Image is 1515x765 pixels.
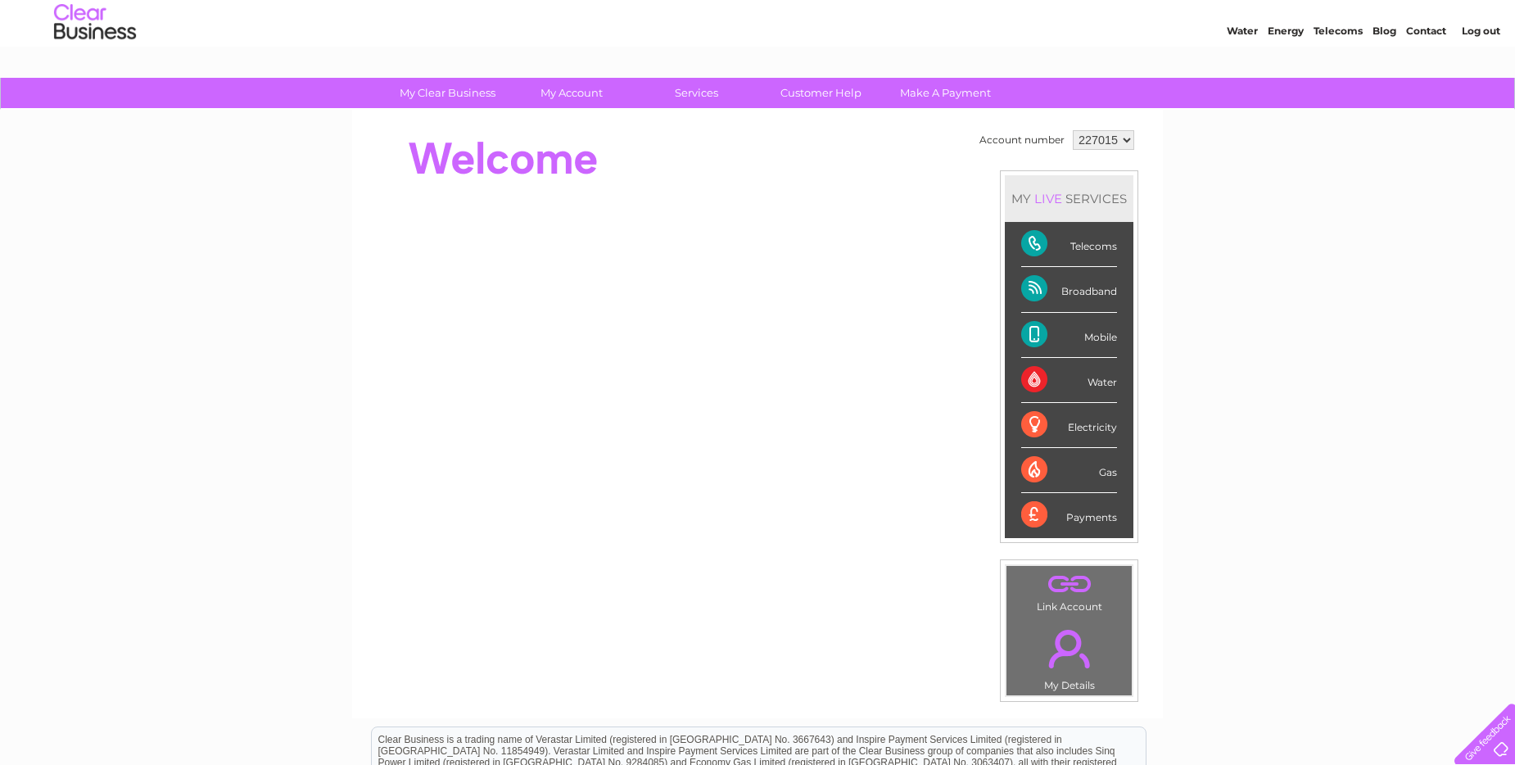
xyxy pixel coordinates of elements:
[1206,8,1319,29] a: 0333 014 3131
[1031,191,1065,206] div: LIVE
[1011,620,1128,677] a: .
[1373,70,1396,82] a: Blog
[1021,222,1117,267] div: Telecoms
[1314,70,1363,82] a: Telecoms
[1011,570,1128,599] a: .
[1021,313,1117,358] div: Mobile
[975,126,1069,154] td: Account number
[1268,70,1304,82] a: Energy
[1462,70,1500,82] a: Log out
[1005,175,1133,222] div: MY SERVICES
[1006,616,1133,696] td: My Details
[53,43,137,93] img: logo.png
[380,78,515,108] a: My Clear Business
[1006,565,1133,617] td: Link Account
[1227,70,1258,82] a: Water
[1021,358,1117,403] div: Water
[878,78,1013,108] a: Make A Payment
[629,78,764,108] a: Services
[1021,403,1117,448] div: Electricity
[1406,70,1446,82] a: Contact
[1021,448,1117,493] div: Gas
[1021,267,1117,312] div: Broadband
[504,78,640,108] a: My Account
[753,78,889,108] a: Customer Help
[372,9,1146,79] div: Clear Business is a trading name of Verastar Limited (registered in [GEOGRAPHIC_DATA] No. 3667643...
[1021,493,1117,537] div: Payments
